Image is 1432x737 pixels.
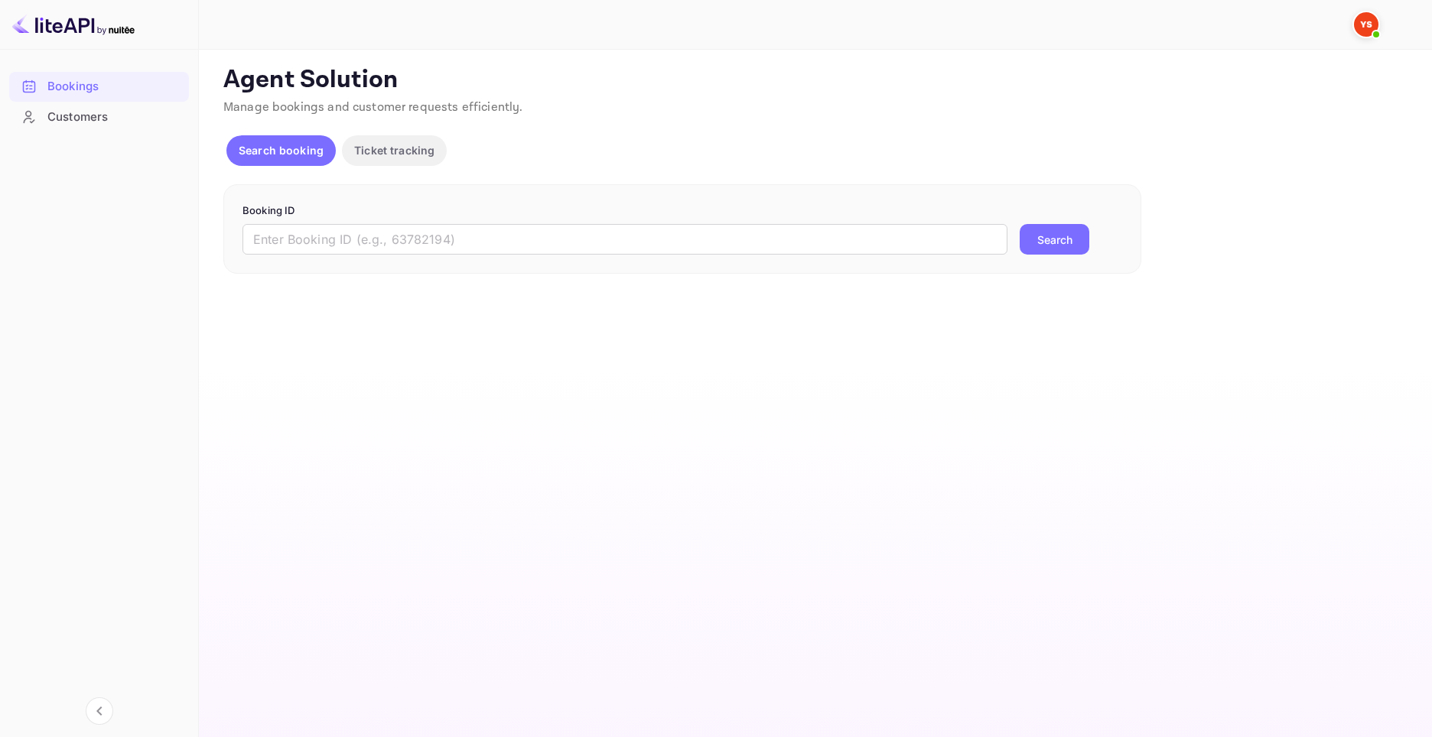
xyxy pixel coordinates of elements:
[47,109,181,126] div: Customers
[47,78,181,96] div: Bookings
[12,12,135,37] img: LiteAPI logo
[242,203,1122,219] p: Booking ID
[239,142,324,158] p: Search booking
[1020,224,1089,255] button: Search
[9,102,189,131] a: Customers
[86,697,113,725] button: Collapse navigation
[354,142,434,158] p: Ticket tracking
[9,102,189,132] div: Customers
[223,99,523,115] span: Manage bookings and customer requests efficiently.
[223,65,1404,96] p: Agent Solution
[242,224,1007,255] input: Enter Booking ID (e.g., 63782194)
[9,72,189,100] a: Bookings
[1354,12,1378,37] img: Yandex Support
[9,72,189,102] div: Bookings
